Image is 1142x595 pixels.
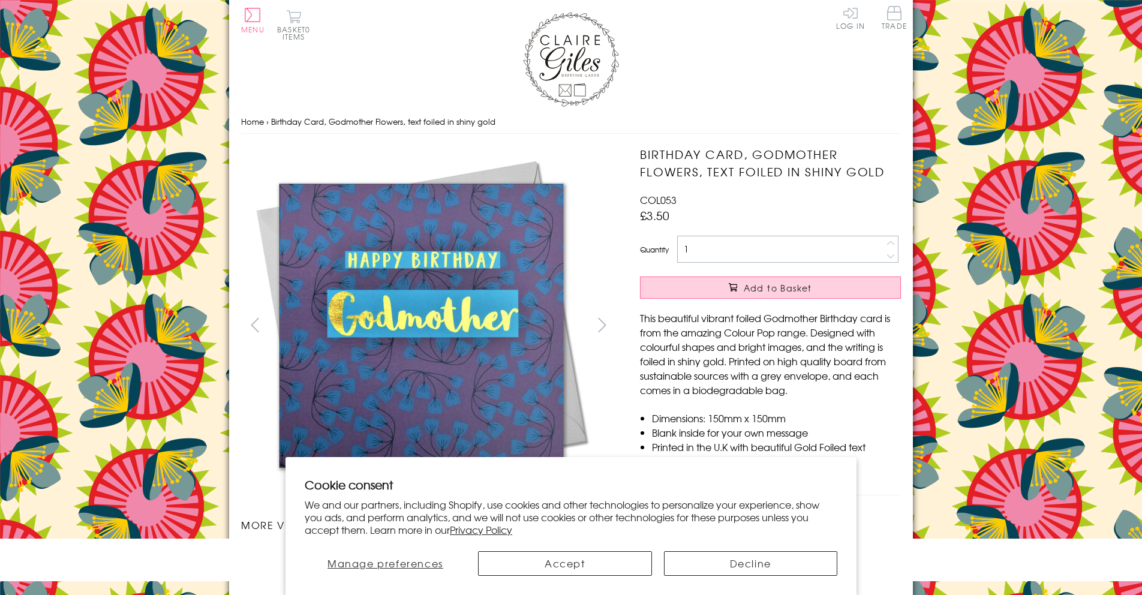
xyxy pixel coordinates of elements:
button: prev [241,311,268,338]
li: Blank inside for your own message [652,425,901,440]
label: Quantity [640,244,669,255]
span: Menu [241,24,265,35]
li: Comes cello wrapped in Compostable bag [652,454,901,468]
button: next [589,311,616,338]
span: Trade [882,6,907,29]
a: Privacy Policy [450,522,512,537]
img: Birthday Card, Godmother Flowers, text foiled in shiny gold [616,146,976,506]
li: Dimensions: 150mm x 150mm [652,411,901,425]
button: Decline [664,551,838,576]
p: We and our partners, including Shopify, use cookies and other technologies to personalize your ex... [305,498,837,536]
li: Printed in the U.K with beautiful Gold Foiled text [652,440,901,454]
span: £3.50 [640,207,669,224]
p: This beautiful vibrant foiled Godmother Birthday card is from the amazing Colour Pop range. Desig... [640,311,901,397]
button: Manage preferences [305,551,466,576]
h1: Birthday Card, Godmother Flowers, text foiled in shiny gold [640,146,901,181]
button: Accept [478,551,652,576]
h2: Cookie consent [305,476,837,493]
nav: breadcrumbs [241,110,901,134]
button: Menu [241,8,265,33]
img: Claire Giles Greetings Cards [523,12,619,107]
span: › [266,116,269,127]
img: Birthday Card, Godmother Flowers, text foiled in shiny gold [241,146,601,506]
span: Add to Basket [744,282,812,294]
button: Add to Basket [640,277,901,299]
a: Trade [882,6,907,32]
a: Home [241,116,264,127]
span: Manage preferences [327,556,443,570]
a: Log In [836,6,865,29]
span: 0 items [283,24,310,42]
span: Birthday Card, Godmother Flowers, text foiled in shiny gold [271,116,495,127]
button: Basket0 items [277,10,310,40]
h3: More views [241,518,616,532]
span: COL053 [640,193,677,207]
